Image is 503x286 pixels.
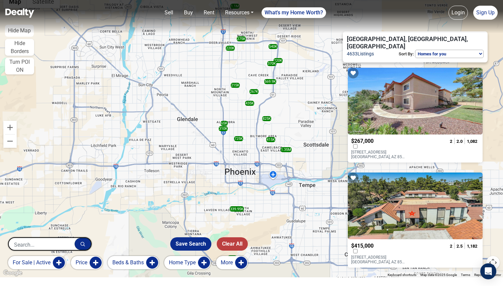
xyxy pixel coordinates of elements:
div: Open Intercom Messenger [480,263,496,279]
span: 1,082 [467,139,477,144]
div: 540K [269,44,278,49]
a: Buy [181,6,196,19]
span: 2.5 [457,244,463,249]
span: 4633 Listings [347,50,374,58]
button: Home Type [164,256,211,269]
span: 1,182 [467,244,477,249]
div: 275K [237,36,246,41]
a: What's my Home Worth? [262,7,326,18]
div: 310K [219,126,228,131]
button: Map camera controls [486,256,500,269]
div: 339.95K [230,207,244,212]
div: 215K [231,83,240,88]
span: $267,000 [351,138,374,144]
span: 2 [450,139,452,144]
a: Sell [162,6,176,19]
span: 2 [450,244,452,249]
div: 220K [274,58,283,63]
a: Login [448,6,468,20]
span: 2.0 [457,139,463,144]
div: 825K [262,116,271,121]
button: Save Search [170,237,211,251]
label: Compare [351,144,360,149]
p: [STREET_ADDRESS] [GEOGRAPHIC_DATA], AZ 85020 [351,150,405,159]
div: 267K [249,89,259,94]
button: Zoom out [3,134,17,148]
div: 370K [267,61,276,66]
div: 220K [226,46,235,51]
button: Zoom in [3,121,17,134]
button: More [216,256,248,269]
div: 569.9K [264,79,276,84]
button: Hide Borders [5,39,34,56]
a: Resources [222,6,256,19]
span: $415,000 [351,243,374,249]
div: 1.35M [281,147,292,152]
div: 435K [245,101,254,106]
div: 415K [266,137,275,142]
img: Dealty - Buy, Sell & Rent Homes [5,8,34,18]
p: Sort By: [398,50,415,58]
p: [STREET_ADDRESS] [GEOGRAPHIC_DATA], AZ 85016 [351,255,405,264]
span: [GEOGRAPHIC_DATA], [GEOGRAPHIC_DATA], [GEOGRAPHIC_DATA] [347,35,476,50]
div: 725K [234,136,243,141]
a: Sign Up [473,6,498,20]
label: Compare [351,249,360,253]
button: Turn POI ON [5,58,34,74]
div: 349.95K [230,206,244,211]
button: Beds & Baths [108,256,159,269]
button: Clear All [217,237,248,251]
a: Rent [201,6,217,19]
